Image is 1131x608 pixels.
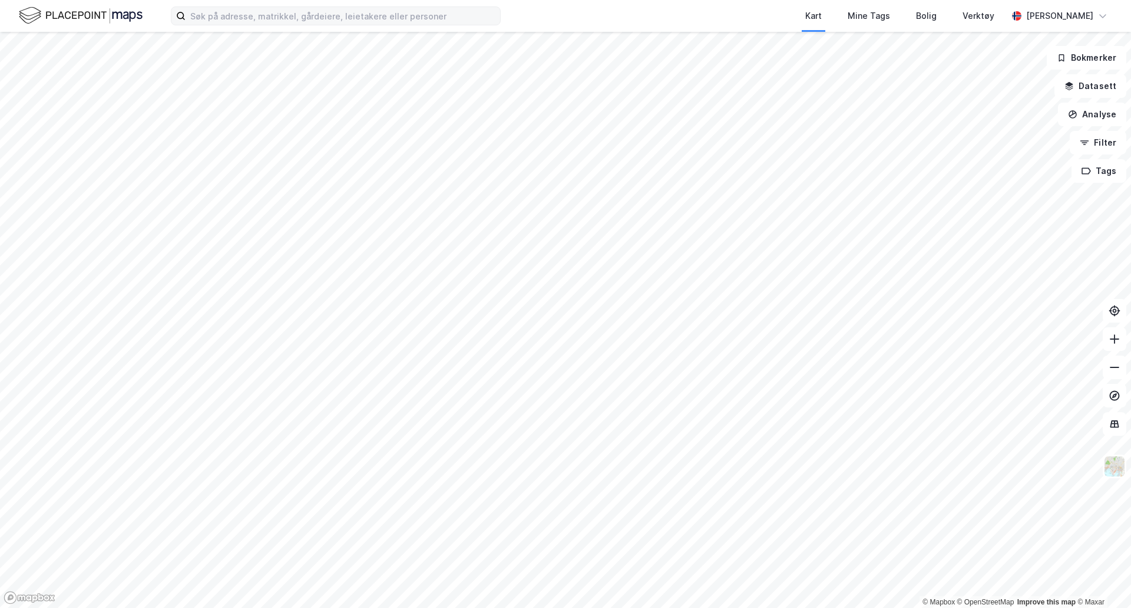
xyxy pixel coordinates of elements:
[1072,551,1131,608] div: Kontrollprogram for chat
[848,9,890,23] div: Mine Tags
[19,5,143,26] img: logo.f888ab2527a4732fd821a326f86c7f29.svg
[963,9,994,23] div: Verktøy
[1026,9,1093,23] div: [PERSON_NAME]
[805,9,822,23] div: Kart
[186,7,500,25] input: Søk på adresse, matrikkel, gårdeiere, leietakere eller personer
[1072,551,1131,608] iframe: Chat Widget
[916,9,937,23] div: Bolig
